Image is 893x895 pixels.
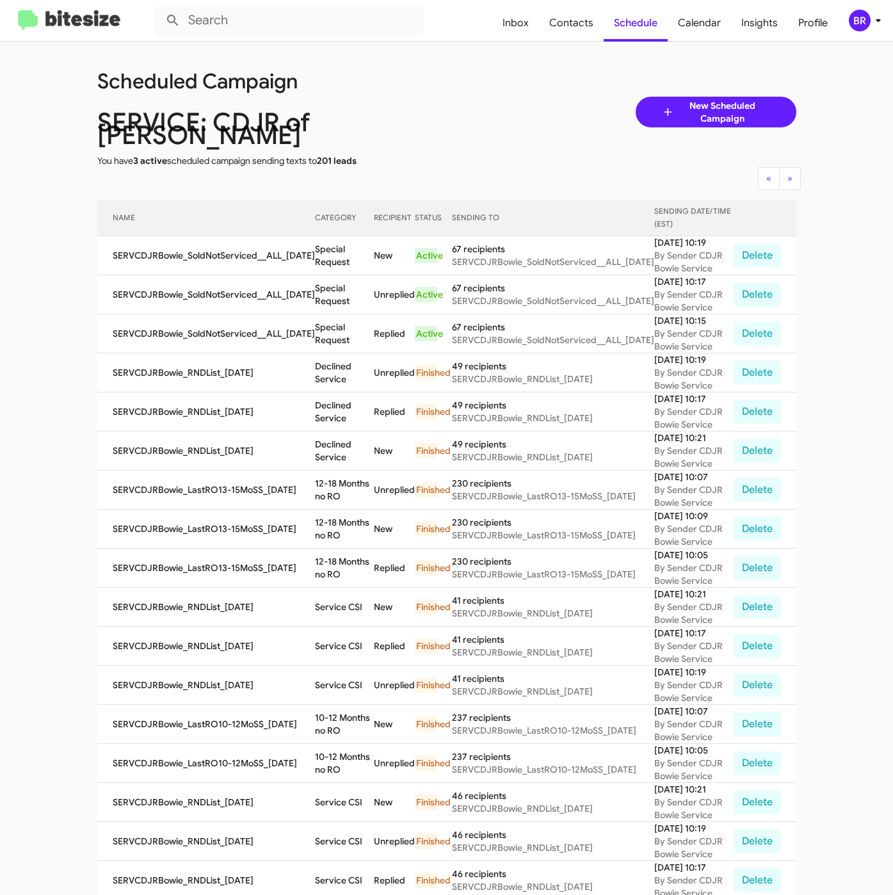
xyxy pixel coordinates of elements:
div: SERVCDJRBowie_RNDList_[DATE] [452,373,654,385]
div: SERVCDJRBowie_RNDList_[DATE] [452,841,654,854]
div: [DATE] 10:19 [654,666,734,679]
td: SERVCDJRBowie_LastRO10-12MoSS_[DATE] [97,744,315,783]
td: 12-18 Months no RO [315,510,374,549]
div: [DATE] 10:21 [654,588,734,601]
td: New [374,510,415,549]
td: SERVCDJRBowie_RNDList_[DATE] [97,627,315,666]
td: Special Request [315,275,374,314]
div: [DATE] 10:05 [654,549,734,561]
div: 41 recipients [452,594,654,607]
td: SERVCDJRBowie_RNDList_[DATE] [97,822,315,861]
div: Finished [415,755,437,771]
td: Service CSI [315,666,374,705]
div: SERVCDJRBowie_LastRO13-15MoSS_[DATE] [452,568,654,581]
div: Finished [415,834,437,849]
div: SERVCDJRBowie_RNDList_[DATE] [452,880,654,893]
div: Finished [415,482,437,497]
div: By Sender CDJR Bowie Service [654,366,734,392]
button: Previous [758,167,780,190]
div: [DATE] 10:15 [654,314,734,327]
td: New [374,705,415,744]
td: Unreplied [374,744,415,783]
th: NAME [97,200,315,236]
div: [DATE] 10:17 [654,861,734,874]
div: [DATE] 10:21 [654,431,734,444]
td: Replied [374,314,415,353]
td: New [374,431,415,471]
td: SERVCDJRBowie_RNDList_[DATE] [97,392,315,431]
span: 3 active [133,155,167,166]
div: SERVCDJRBowie_RNDList_[DATE] [452,412,654,424]
div: [DATE] 10:17 [654,392,734,405]
button: Delete [734,556,781,580]
div: By Sender CDJR Bowie Service [654,718,734,743]
td: Special Request [315,236,374,275]
th: SENDING TO [452,200,654,236]
td: Declined Service [315,353,374,392]
div: 67 recipients [452,282,654,294]
div: By Sender CDJR Bowie Service [654,288,734,314]
div: You have scheduled campaign sending texts to [88,154,456,167]
td: Service CSI [315,627,374,666]
div: Finished [415,677,437,693]
button: Delete [734,399,781,424]
a: New Scheduled Campaign [636,97,796,127]
button: Delete [734,673,781,697]
button: Next [779,167,801,190]
a: Profile [788,4,838,42]
div: [DATE] 10:21 [654,783,734,796]
div: SERVCDJRBowie_SoldNotServiced__ALL_[DATE] [452,294,654,307]
div: Finished [415,873,437,888]
td: SERVCDJRBowie_RNDList_[DATE] [97,783,315,822]
td: SERVCDJRBowie_SoldNotServiced__ALL_[DATE] [97,314,315,353]
a: Inbox [492,4,539,42]
div: Finished [415,560,437,576]
button: Delete [734,634,781,658]
span: Insights [731,4,788,42]
div: By Sender CDJR Bowie Service [654,483,734,509]
td: Service CSI [315,783,374,822]
div: By Sender CDJR Bowie Service [654,601,734,626]
div: By Sender CDJR Bowie Service [654,835,734,860]
td: 12-18 Months no RO [315,549,374,588]
div: Finished [415,638,437,654]
div: SERVCDJRBowie_LastRO10-12MoSS_[DATE] [452,763,654,776]
td: New [374,236,415,275]
span: New Scheduled Campaign [675,99,771,125]
button: Delete [734,751,781,775]
td: 10-12 Months no RO [315,744,374,783]
button: Delete [734,478,781,502]
td: Declined Service [315,431,374,471]
div: Finished [415,716,437,732]
div: Finished [415,404,437,419]
div: By Sender CDJR Bowie Service [654,405,734,431]
div: SERVCDJRBowie_LastRO10-12MoSS_[DATE] [452,724,654,737]
button: Delete [734,243,781,268]
td: Declined Service [315,392,374,431]
td: Replied [374,549,415,588]
div: 49 recipients [452,399,654,412]
td: 12-18 Months no RO [315,471,374,510]
div: SERVCDJRBowie_SoldNotServiced__ALL_[DATE] [452,255,654,268]
td: SERVCDJRBowie_LastRO13-15MoSS_[DATE] [97,471,315,510]
div: [DATE] 10:07 [654,471,734,483]
div: 46 recipients [452,828,654,841]
div: 230 recipients [452,555,654,568]
button: Delete [734,439,781,463]
div: 46 recipients [452,867,654,880]
a: Schedule [604,4,668,42]
div: By Sender CDJR Bowie Service [654,640,734,665]
div: By Sender CDJR Bowie Service [654,249,734,275]
span: Calendar [668,4,731,42]
td: SERVCDJRBowie_RNDList_[DATE] [97,431,315,471]
div: By Sender CDJR Bowie Service [654,522,734,548]
span: Contacts [539,4,604,42]
td: SERVCDJRBowie_SoldNotServiced__ALL_[DATE] [97,236,315,275]
td: 10-12 Months no RO [315,705,374,744]
td: Unreplied [374,353,415,392]
span: » [787,172,792,184]
div: SERVCDJRBowie_SoldNotServiced__ALL_[DATE] [452,334,654,346]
